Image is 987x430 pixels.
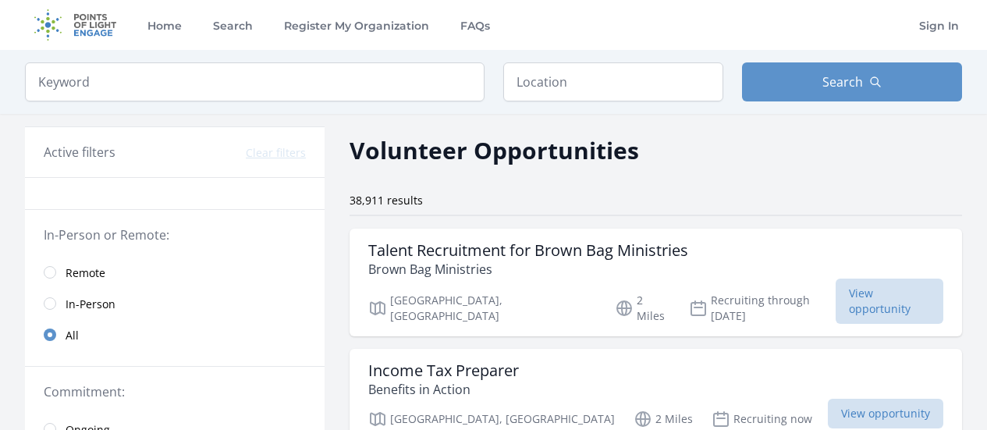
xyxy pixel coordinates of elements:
[503,62,723,101] input: Location
[712,410,812,428] p: Recruiting now
[66,328,79,343] span: All
[350,193,423,208] span: 38,911 results
[25,288,325,319] a: In-Person
[44,382,306,401] legend: Commitment:
[822,73,863,91] span: Search
[44,226,306,244] legend: In-Person or Remote:
[368,293,596,324] p: [GEOGRAPHIC_DATA], [GEOGRAPHIC_DATA]
[634,410,693,428] p: 2 Miles
[828,399,943,428] span: View opportunity
[66,297,115,312] span: In-Person
[246,145,306,161] button: Clear filters
[368,361,519,380] h3: Income Tax Preparer
[66,265,105,281] span: Remote
[689,293,836,324] p: Recruiting through [DATE]
[44,143,115,162] h3: Active filters
[25,319,325,350] a: All
[350,133,639,168] h2: Volunteer Opportunities
[615,293,669,324] p: 2 Miles
[25,257,325,288] a: Remote
[836,279,943,324] span: View opportunity
[368,410,615,428] p: [GEOGRAPHIC_DATA], [GEOGRAPHIC_DATA]
[350,229,962,336] a: Talent Recruitment for Brown Bag Ministries Brown Bag Ministries [GEOGRAPHIC_DATA], [GEOGRAPHIC_D...
[368,241,688,260] h3: Talent Recruitment for Brown Bag Ministries
[742,62,962,101] button: Search
[368,260,688,279] p: Brown Bag Ministries
[25,62,485,101] input: Keyword
[368,380,519,399] p: Benefits in Action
